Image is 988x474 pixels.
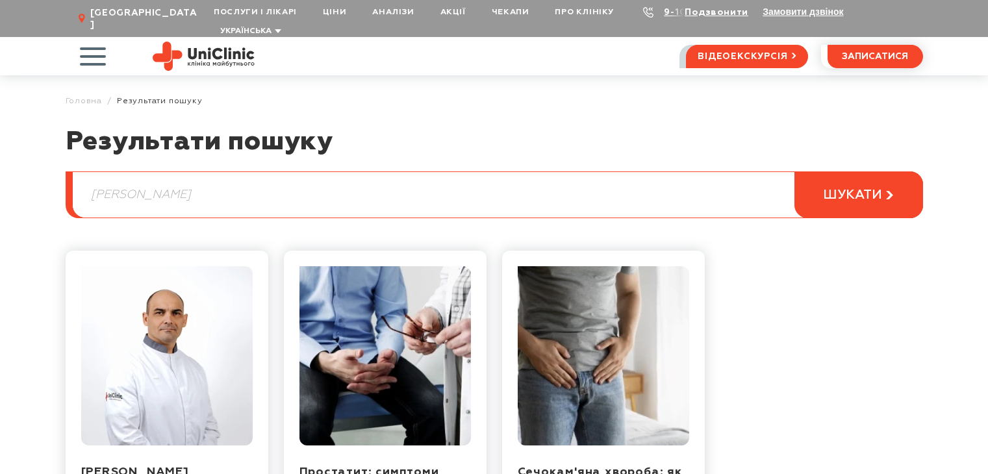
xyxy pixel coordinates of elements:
[217,27,281,36] button: Українська
[81,266,253,445] img: Сагань Олексій Степанович
[299,266,471,445] img: Простатит: симптоми, причини, профілактика та лікування
[117,96,203,106] span: Результати пошуку
[763,6,843,17] button: Замовити дзвінок
[153,42,255,71] img: Uniclinic
[685,8,748,17] a: Подзвонити
[66,96,103,106] a: Головна
[90,7,201,31] span: [GEOGRAPHIC_DATA]
[698,45,787,68] span: відеоекскурсія
[518,266,689,445] img: Сечокам'яна хвороба: як розпізнати та ефективні методи лікування.
[66,126,923,171] h1: Результати пошуку
[823,187,882,203] span: шукати
[686,45,807,68] a: відеоекскурсія
[794,171,923,218] button: шукати
[842,52,908,61] span: записатися
[220,27,272,35] span: Українська
[664,8,692,17] a: 9-103
[828,45,923,68] button: записатися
